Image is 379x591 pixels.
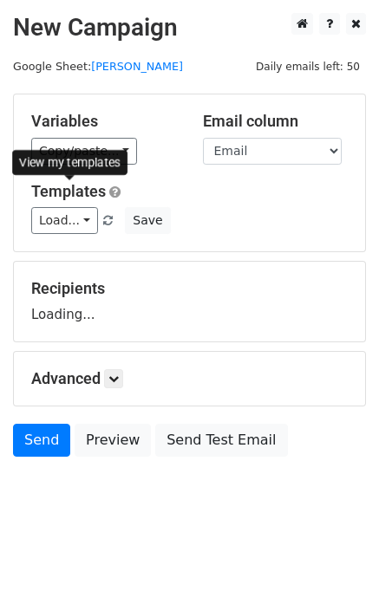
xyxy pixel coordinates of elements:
a: Send Test Email [155,424,287,457]
div: Loading... [31,279,348,324]
h5: Advanced [31,369,348,388]
a: Load... [31,207,98,234]
h5: Variables [31,112,177,131]
span: Daily emails left: 50 [250,57,366,76]
div: View my templates [12,150,127,175]
a: Send [13,424,70,457]
h5: Email column [203,112,349,131]
a: Preview [75,424,151,457]
a: Copy/paste... [31,138,137,165]
small: Google Sheet: [13,60,183,73]
a: [PERSON_NAME] [91,60,183,73]
button: Save [125,207,170,234]
h5: Recipients [31,279,348,298]
h2: New Campaign [13,13,366,42]
a: Daily emails left: 50 [250,60,366,73]
a: Templates [31,182,106,200]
